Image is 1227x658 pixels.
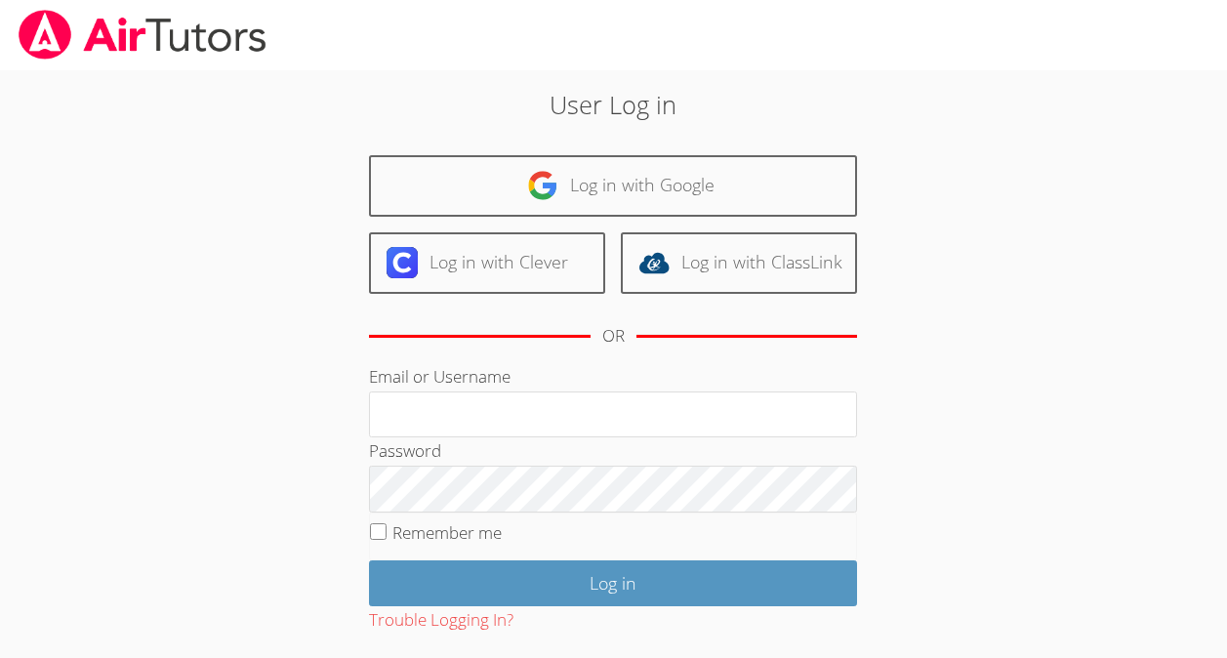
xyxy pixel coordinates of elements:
button: Trouble Logging In? [369,606,513,635]
label: Email or Username [369,365,511,388]
img: classlink-logo-d6bb404cc1216ec64c9a2012d9dc4662098be43eaf13dc465df04b49fa7ab582.svg [638,247,670,278]
a: Log in with Clever [369,232,605,294]
a: Log in with ClassLink [621,232,857,294]
a: Log in with Google [369,155,857,217]
img: airtutors_banner-c4298cdbf04f3fff15de1276eac7730deb9818008684d7c2e4769d2f7ddbe033.png [17,10,268,60]
img: google-logo-50288ca7cdecda66e5e0955fdab243c47b7ad437acaf1139b6f446037453330a.svg [527,170,558,201]
h2: User Log in [282,86,945,123]
label: Remember me [392,521,502,544]
label: Password [369,439,441,462]
div: OR [602,322,625,350]
input: Log in [369,560,857,606]
img: clever-logo-6eab21bc6e7a338710f1a6ff85c0baf02591cd810cc4098c63d3a4b26e2feb20.svg [387,247,418,278]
